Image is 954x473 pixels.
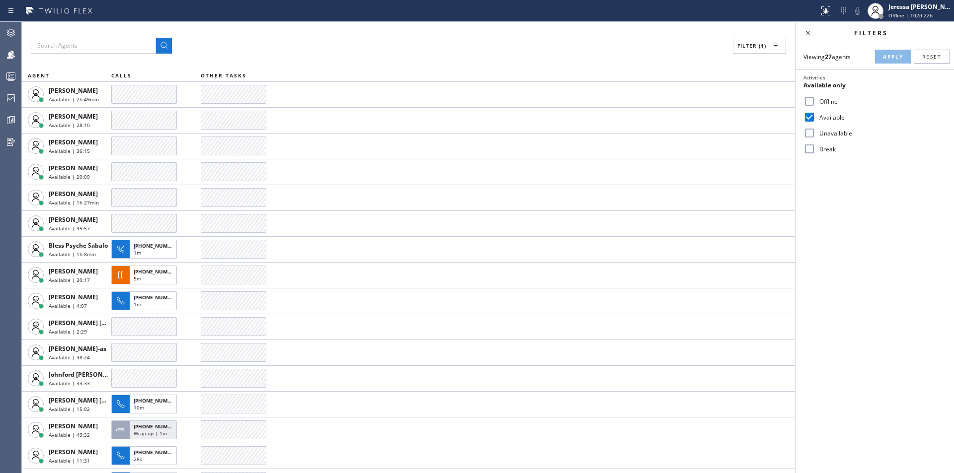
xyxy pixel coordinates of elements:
span: Offline | 102d 22h [888,12,933,19]
span: Bless Psyche Sabalo [49,241,108,250]
button: Apply [875,50,911,64]
span: [PERSON_NAME] [49,164,98,172]
span: [PHONE_NUMBER] [134,397,179,404]
button: [PHONE_NUMBER]5m [111,263,180,287]
span: Available | 4:07 [49,302,87,309]
button: [PHONE_NUMBER]1m [111,288,180,313]
button: [PHONE_NUMBER]Wrap up | 1m [111,417,180,442]
span: Wrap up | 1m [134,430,167,437]
span: CALLS [111,72,132,79]
span: 5m [134,275,141,282]
span: Available | 30:17 [49,276,90,283]
span: Available | 28:10 [49,122,90,129]
button: [PHONE_NUMBER]1m [111,237,180,262]
span: [PERSON_NAME] [49,112,98,121]
span: Available | 11:31 [49,457,90,464]
span: 28s [134,456,142,463]
strong: 27 [825,53,832,61]
span: Available | 1h 8min [49,251,96,258]
span: AGENT [28,72,50,79]
span: [PERSON_NAME] [49,138,98,146]
button: Reset [914,50,950,64]
span: Apply [883,53,903,60]
span: Available | 49:32 [49,431,90,438]
span: Filters [854,29,888,37]
span: Available | 36:15 [49,147,90,154]
span: OTHER TASKS [201,72,246,79]
button: Mute [851,4,865,18]
span: [PERSON_NAME] [PERSON_NAME] Dahil [49,396,166,405]
span: [PHONE_NUMBER] [134,449,179,456]
span: Available | 15:02 [49,405,90,412]
span: 1m [134,249,141,256]
span: [PHONE_NUMBER] [134,423,179,430]
span: Available | 38:24 [49,354,90,361]
span: [PHONE_NUMBER] [134,294,179,301]
span: Johnford [PERSON_NAME] [49,370,125,379]
span: Available only [803,81,846,89]
span: [PERSON_NAME] [49,448,98,456]
span: 1m [134,301,141,308]
span: 10m [134,404,144,411]
input: Search Agents [31,38,156,54]
span: [PERSON_NAME] [49,422,98,430]
button: [PHONE_NUMBER]28s [111,443,180,468]
span: [PHONE_NUMBER] [134,268,179,275]
label: Available [815,113,946,122]
span: Reset [922,53,942,60]
span: [PERSON_NAME]-as [49,344,106,353]
span: Filter (1) [737,42,766,49]
span: [PERSON_NAME] [49,86,98,95]
span: Available | 2:29 [49,328,87,335]
span: Viewing agents [803,53,851,61]
span: [PERSON_NAME] [49,190,98,198]
label: Offline [815,97,946,106]
button: Filter (1) [733,38,786,54]
span: Available | 1h 27min [49,199,99,206]
span: Available | 33:33 [49,380,90,387]
button: [PHONE_NUMBER]10m [111,392,180,416]
span: [PERSON_NAME] [49,215,98,224]
div: Activities [803,74,946,81]
label: Unavailable [815,129,946,137]
span: [PERSON_NAME] [49,293,98,301]
span: Available | 2h 49min [49,96,99,103]
span: [PHONE_NUMBER] [134,242,179,249]
span: [PERSON_NAME] [49,267,98,275]
span: Available | 20:09 [49,173,90,180]
span: Available | 35:57 [49,225,90,232]
label: Break [815,145,946,153]
span: [PERSON_NAME] [PERSON_NAME] [49,319,149,327]
div: Jeressa [PERSON_NAME] [888,2,951,11]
